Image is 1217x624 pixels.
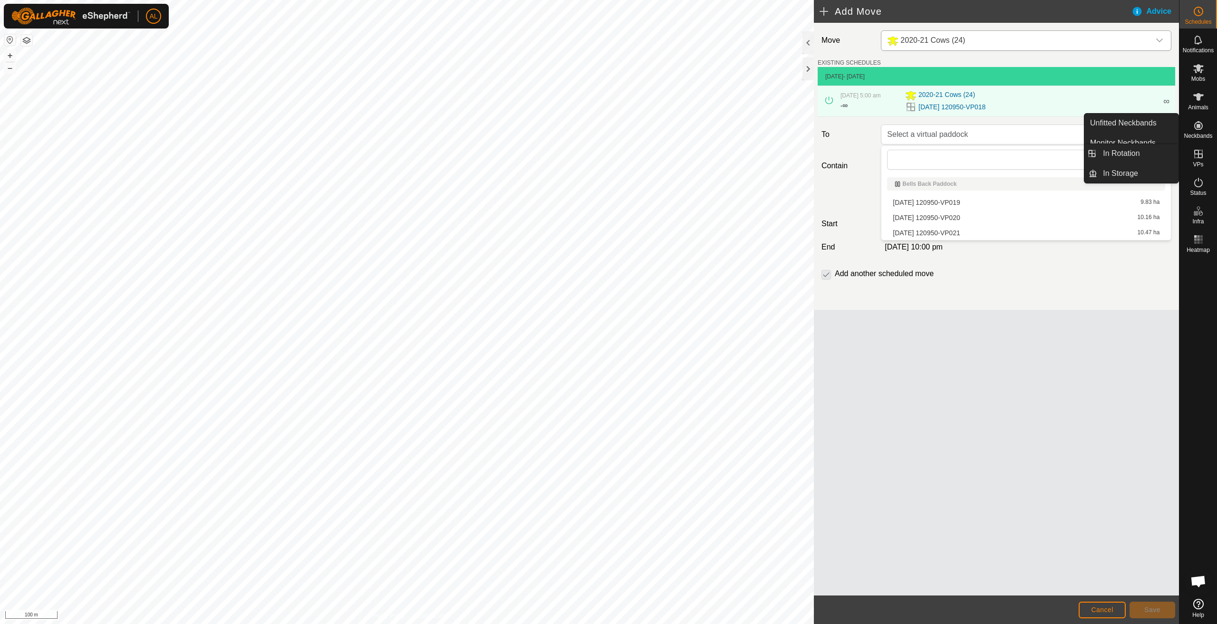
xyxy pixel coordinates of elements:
[1183,48,1214,53] span: Notifications
[4,50,16,61] button: +
[1184,567,1213,595] div: Open chat
[887,195,1165,210] li: 2025-09-25 120950-VP019
[918,90,975,101] span: 2020-21 Cows (24)
[1192,219,1204,224] span: Infra
[918,102,985,112] a: [DATE] 120950-VP018
[149,11,157,21] span: AL
[1138,230,1160,236] span: 10.47 ha
[895,181,1158,187] div: Bells Back Paddock
[842,101,848,109] span: ∞
[1103,148,1140,159] span: In Rotation
[1138,214,1160,221] span: 10.16 ha
[887,211,1165,225] li: 2025-09-25 120950-VP020
[840,92,880,99] span: [DATE] 5:00 am
[1184,133,1212,139] span: Neckbands
[900,36,965,44] span: 2020-21 Cows (24)
[843,73,865,80] span: - [DATE]
[1130,602,1175,618] button: Save
[818,58,881,67] label: EXISTING SCHEDULES
[1090,117,1157,129] span: Unfitted Neckbands
[4,34,16,46] button: Reset Map
[4,62,16,74] button: –
[1084,114,1178,133] a: Unfitted Neckbands
[820,6,1131,17] h2: Add Move
[818,218,877,230] label: Start
[1097,164,1178,183] a: In Storage
[840,100,848,111] div: -
[1192,612,1204,618] span: Help
[818,125,877,144] label: To
[893,230,960,236] span: [DATE] 120950-VP021
[1084,164,1178,183] li: In Storage
[1131,6,1179,17] div: Advice
[1090,137,1156,149] span: Monitor Neckbands
[883,31,1150,50] span: 2020-21 Cows
[416,612,444,620] a: Contact Us
[1084,144,1178,163] li: In Rotation
[1191,76,1205,82] span: Mobs
[881,173,1171,240] ul: Option List
[1190,190,1206,196] span: Status
[1103,168,1138,179] span: In Storage
[1091,606,1113,614] span: Cancel
[369,612,405,620] a: Privacy Policy
[883,125,1150,144] span: Select a virtual paddock
[1150,31,1169,50] div: dropdown trigger
[1163,96,1169,106] span: ∞
[818,30,877,51] label: Move
[887,226,1165,240] li: 2025-09-25 120950-VP021
[1097,144,1178,163] a: In Rotation
[1084,134,1178,153] a: Monitor Neckbands
[1140,199,1159,206] span: 9.83 ha
[1193,162,1203,167] span: VPs
[818,241,877,253] label: End
[1185,19,1211,25] span: Schedules
[1188,105,1208,110] span: Animals
[1079,602,1126,618] button: Cancel
[893,214,960,221] span: [DATE] 120950-VP020
[885,243,943,251] span: [DATE] 10:00 pm
[818,160,877,172] label: Contain
[1144,606,1160,614] span: Save
[835,270,934,278] label: Add another scheduled move
[21,35,32,46] button: Map Layers
[825,73,843,80] span: [DATE]
[1187,247,1210,253] span: Heatmap
[893,199,960,206] span: [DATE] 120950-VP019
[11,8,130,25] img: Gallagher Logo
[1179,595,1217,622] a: Help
